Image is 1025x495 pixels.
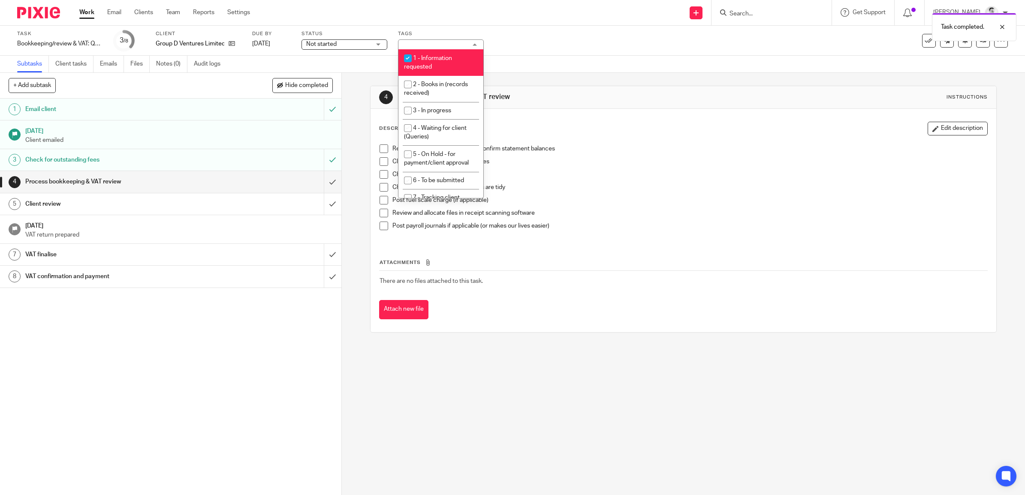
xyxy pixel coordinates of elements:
[252,30,291,37] label: Due by
[392,209,987,217] p: Review and allocate files in receipt scanning software
[392,196,987,204] p: Post fuel scale charge (if applicable)
[9,198,21,210] div: 5
[380,260,421,265] span: Attachments
[25,125,333,135] h1: [DATE]
[25,153,219,166] h1: Check for outstanding fees
[120,36,128,45] div: 3
[17,56,49,72] a: Subtasks
[392,183,987,192] p: Check sales and purchase ledgers are tidy
[25,270,219,283] h1: VAT confirmation and payment
[404,125,467,140] span: 4 - Waiting for client (Queries)
[55,56,93,72] a: Client tasks
[392,144,987,153] p: Reconcile all bank accounts and confirm statement balances
[392,170,987,179] p: Check VAT on mileage
[9,154,21,166] div: 3
[947,94,988,101] div: Instructions
[9,270,21,282] div: 8
[9,176,21,188] div: 4
[130,56,150,72] a: Files
[398,93,702,102] h1: Process bookkeeping & VAT review
[25,248,219,261] h1: VAT finalise
[272,78,333,93] button: Hide completed
[404,55,452,70] span: 1 - Information requested
[392,222,987,230] p: Post payroll journals if applicable (or makes our lives easier)
[124,39,128,43] small: /8
[9,78,56,93] button: + Add subtask
[227,8,250,17] a: Settings
[166,8,180,17] a: Team
[79,8,94,17] a: Work
[107,8,121,17] a: Email
[404,151,469,166] span: 5 - On Hold - for payment/client approval
[928,122,988,135] button: Edit description
[413,108,451,114] span: 3 - In progress
[193,8,214,17] a: Reports
[379,90,393,104] div: 4
[17,39,103,48] div: Bookkeeping/review &amp; VAT: Quarterly
[25,103,219,116] h1: Email client
[379,300,428,319] button: Attach new file
[156,39,224,48] p: Group D Ventures Limited
[380,278,483,284] span: There are no files attached to this task.
[17,30,103,37] label: Task
[9,103,21,115] div: 1
[379,125,417,132] p: Description
[306,41,337,47] span: Not started
[404,195,463,210] span: 7 - Tracking client refund/adj to BKG req.
[392,157,987,166] p: Clear items posted to misc/sundries
[156,30,241,37] label: Client
[25,231,333,239] p: VAT return prepared
[25,219,333,230] h1: [DATE]
[301,30,387,37] label: Status
[25,175,219,188] h1: Process bookkeeping & VAT review
[25,198,219,210] h1: Client review
[134,8,153,17] a: Clients
[404,81,468,96] span: 2 - Books in (records received)
[252,41,270,47] span: [DATE]
[941,23,984,31] p: Task completed.
[17,7,60,18] img: Pixie
[194,56,227,72] a: Audit logs
[17,39,103,48] div: Bookkeeping/review & VAT: Quarterly
[9,249,21,261] div: 7
[985,6,998,20] img: Dave_2025.jpg
[285,82,328,89] span: Hide completed
[398,30,484,37] label: Tags
[25,136,333,144] p: Client emailed
[156,56,187,72] a: Notes (0)
[413,177,464,183] span: 6 - To be submitted
[100,56,124,72] a: Emails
